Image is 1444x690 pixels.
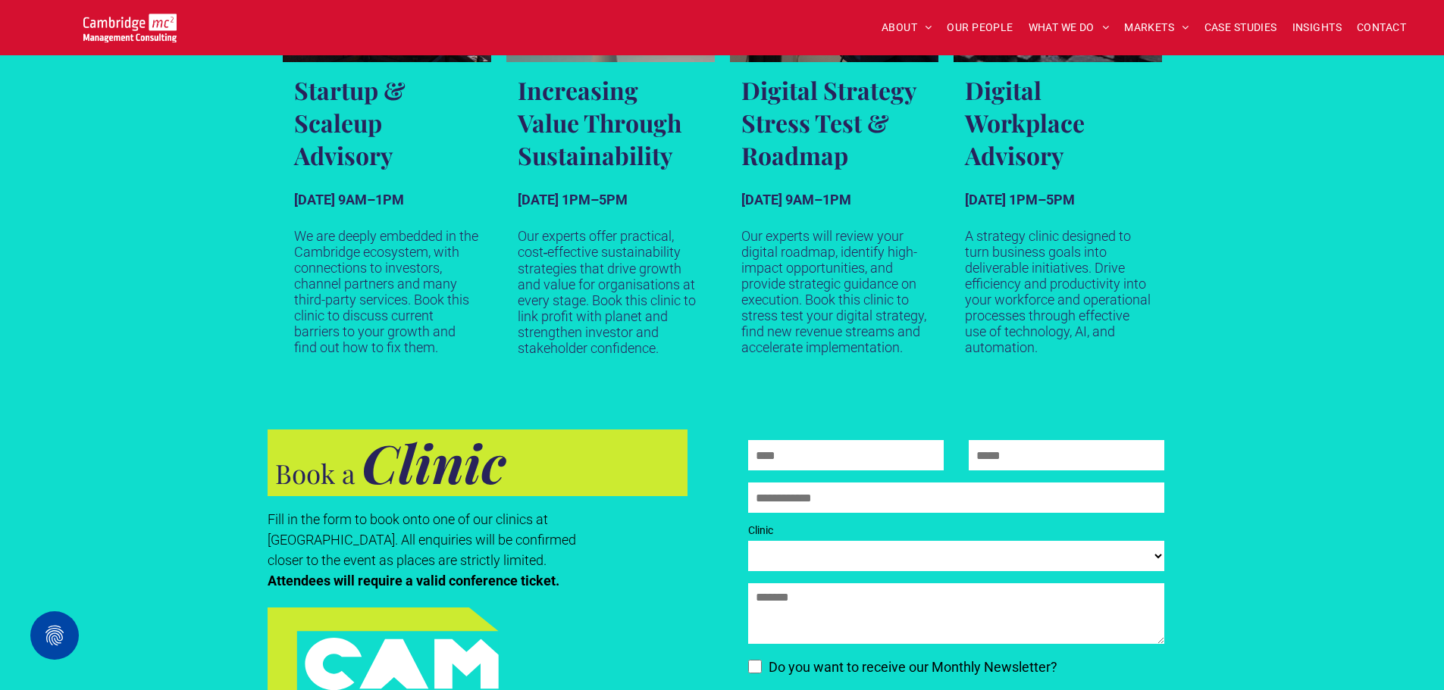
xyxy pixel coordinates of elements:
[965,228,1151,355] p: A strategy clinic designed to turn business goals into deliverable initiatives. Drive efficiency ...
[1197,16,1285,39] a: CASE STUDIES
[268,573,559,589] strong: Attendees will require a valid conference ticket.
[874,16,940,39] a: ABOUT
[362,426,506,498] strong: Clinic
[1021,16,1117,39] a: WHAT WE DO
[741,73,927,171] h3: Digital Strategy Stress Test & Roadmap
[268,511,576,568] span: Fill in the form to book onto one of our clinics at [GEOGRAPHIC_DATA]. All enquiries will be conf...
[1117,16,1196,39] a: MARKETS
[275,455,355,491] span: Book a
[769,659,1057,675] span: Do you want to receive our Monthly Newsletter?
[518,228,703,356] p: Our experts offer practical, cost‑effective sustainability strategies that drive growth and value...
[1349,16,1414,39] a: CONTACT
[741,228,927,355] p: Our experts will review your digital roadmap, identify high-impact opportunities, and provide str...
[83,14,177,42] img: Go to Homepage
[939,16,1020,39] a: OUR PEOPLE
[294,73,480,171] h3: Startup & Scaleup Advisory
[83,16,177,32] a: Your Business Transformed | Cambridge Management Consulting
[965,73,1151,171] h3: Digital Workplace Advisory
[518,73,703,171] h3: Increasing Value Through Sustainability
[294,228,480,355] p: We are deeply embedded in the Cambridge ecosystem, with connections to investors, channel partner...
[748,523,1164,539] label: Clinic
[748,660,762,673] input: Do you want to receive our Monthly Newsletter? sustainability
[294,192,404,208] strong: [DATE] 9AM–1PM
[1285,16,1349,39] a: INSIGHTS
[518,192,628,208] strong: [DATE] 1PM–5PM
[965,192,1075,208] strong: [DATE] 1PM–5PM
[741,192,851,208] strong: [DATE] 9AM–1PM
